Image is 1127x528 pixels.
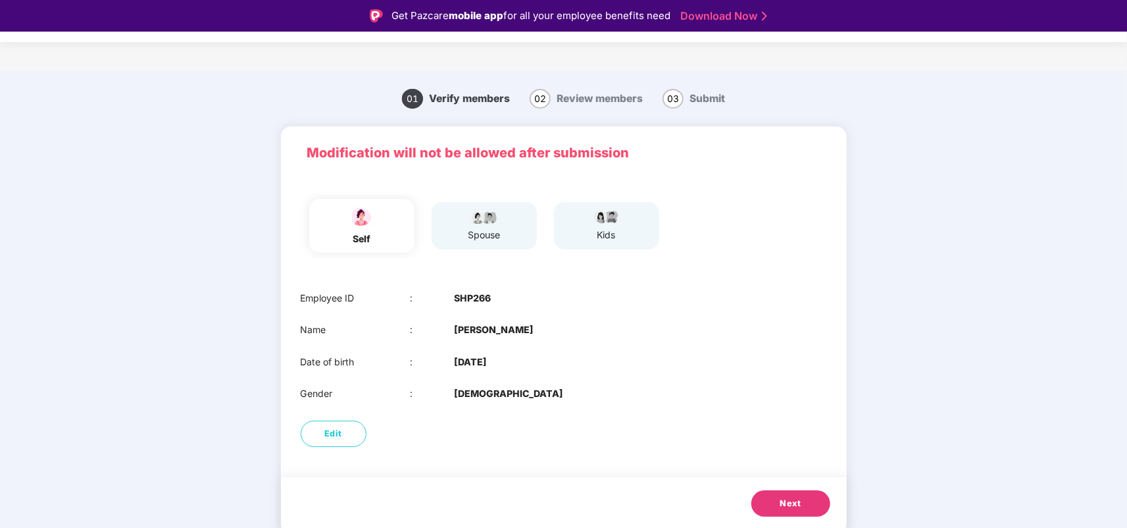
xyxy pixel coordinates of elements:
[689,92,725,105] span: Submit
[557,92,643,105] span: Review members
[410,355,454,369] div: :
[307,143,820,163] p: Modification will not be allowed after submission
[590,209,623,224] img: svg+xml;base64,PHN2ZyB4bWxucz0iaHR0cDovL3d3dy53My5vcmcvMjAwMC9zdmciIHdpZHRoPSI3OS4wMzciIGhlaWdodD...
[301,323,411,337] div: Name
[324,427,342,440] span: Edit
[590,228,623,242] div: kids
[429,92,510,105] span: Verify members
[370,9,383,22] img: Logo
[663,89,684,109] span: 03
[410,323,454,337] div: :
[454,291,491,305] b: SHP266
[301,386,411,401] div: Gender
[454,323,534,337] b: [PERSON_NAME]
[468,228,501,242] div: spouse
[468,209,501,224] img: svg+xml;base64,PHN2ZyB4bWxucz0iaHR0cDovL3d3dy53My5vcmcvMjAwMC9zdmciIHdpZHRoPSI5Ny44OTciIGhlaWdodD...
[345,232,378,246] div: self
[454,386,563,401] b: [DEMOGRAPHIC_DATA]
[681,9,763,23] a: Download Now
[751,490,830,517] button: Next
[410,291,454,305] div: :
[449,9,504,22] strong: mobile app
[530,89,551,109] span: 02
[454,355,487,369] b: [DATE]
[402,89,423,109] span: 01
[762,9,767,23] img: Stroke
[301,355,411,369] div: Date of birth
[410,386,454,401] div: :
[345,205,378,228] img: svg+xml;base64,PHN2ZyBpZD0iU3BvdXNlX2ljb24iIHhtbG5zPSJodHRwOi8vd3d3LnczLm9yZy8yMDAwL3N2ZyIgd2lkdG...
[780,497,801,510] span: Next
[301,421,366,447] button: Edit
[301,291,411,305] div: Employee ID
[392,8,671,24] div: Get Pazcare for all your employee benefits need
